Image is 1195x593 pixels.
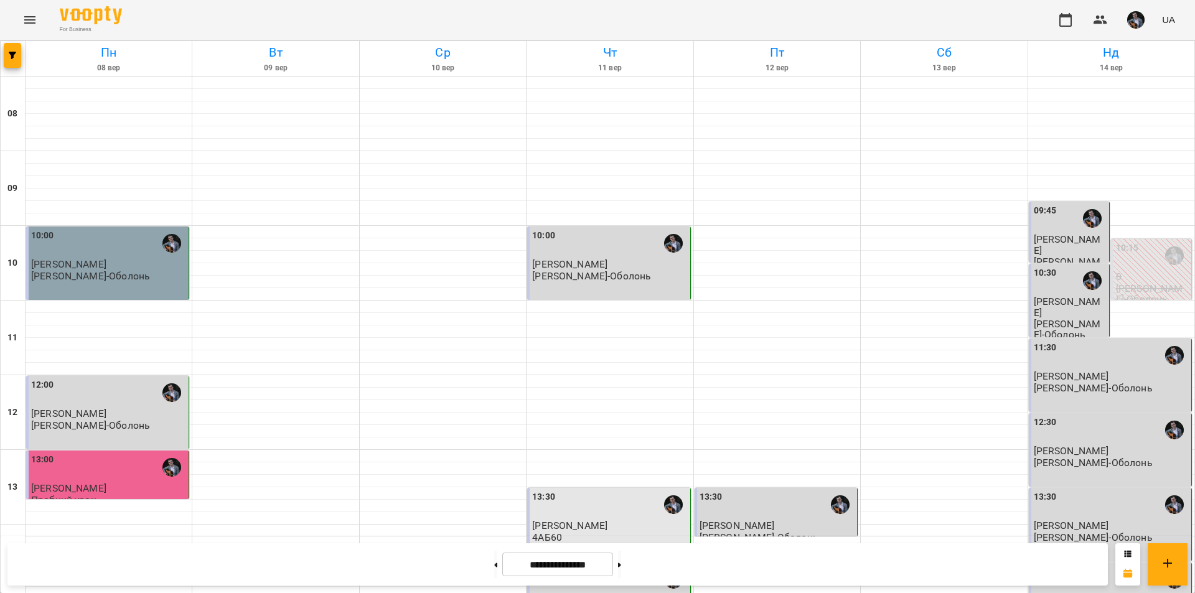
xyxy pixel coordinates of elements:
p: 4АБ60 [532,532,562,543]
p: 0 [1116,271,1189,282]
img: Олексій КОЧЕТОВ [162,458,181,477]
p: Пробний урок [31,495,96,505]
img: Voopty Logo [60,6,122,24]
img: Олексій КОЧЕТОВ [1083,271,1102,290]
h6: 11 [7,331,17,345]
label: 11:30 [1034,341,1057,355]
h6: 09 вер [194,62,357,74]
p: [PERSON_NAME]-Оболонь [31,271,150,281]
label: 13:30 [532,490,555,504]
img: Олексій КОЧЕТОВ [1083,209,1102,228]
img: Олексій КОЧЕТОВ [664,495,683,514]
span: [PERSON_NAME] [1034,370,1109,382]
h6: Сб [863,43,1025,62]
h6: 12 [7,406,17,419]
img: Олексій КОЧЕТОВ [664,234,683,253]
span: [PERSON_NAME] [1034,445,1109,457]
span: [PERSON_NAME] [1034,233,1101,256]
h6: Ср [362,43,524,62]
h6: 12 вер [696,62,858,74]
img: Олексій КОЧЕТОВ [162,234,181,253]
button: Menu [15,5,45,35]
img: Олексій КОЧЕТОВ [1165,495,1184,514]
span: [PERSON_NAME] [1034,296,1101,318]
span: [PERSON_NAME] [700,520,775,531]
h6: 08 [7,107,17,121]
label: 12:30 [1034,416,1057,429]
img: Олексій КОЧЕТОВ [1165,421,1184,439]
p: [PERSON_NAME]-Оболонь [1034,319,1107,340]
label: 13:00 [31,453,54,467]
label: 13:30 [1034,490,1057,504]
p: [PERSON_NAME]-Оболонь [1116,283,1189,305]
label: 10:15 [1116,241,1139,255]
label: 10:30 [1034,266,1057,280]
img: Олексій КОЧЕТОВ [162,383,181,402]
label: 10:00 [532,229,555,243]
h6: 08 вер [27,62,190,74]
button: UA [1157,8,1180,31]
span: [PERSON_NAME] [31,258,106,270]
p: [PERSON_NAME]-Оболонь [532,271,651,281]
p: [PERSON_NAME]-Оболонь [700,532,818,543]
h6: Пн [27,43,190,62]
span: [PERSON_NAME] [532,520,607,531]
h6: Пт [696,43,858,62]
label: 10:00 [31,229,54,243]
h6: Чт [528,43,691,62]
img: Олексій КОЧЕТОВ [831,495,850,514]
img: Олексій КОЧЕТОВ [1165,246,1184,265]
h6: 10 [7,256,17,270]
p: [PERSON_NAME]-Оболонь [1034,532,1153,543]
label: 12:00 [31,378,54,392]
span: [PERSON_NAME] [31,482,106,494]
p: [PERSON_NAME]-Оболонь [31,420,150,431]
span: [PERSON_NAME] [1034,520,1109,531]
p: [PERSON_NAME]-Оболонь [1034,256,1107,278]
img: Олексій КОЧЕТОВ [1165,346,1184,365]
p: [PERSON_NAME]-Оболонь [1034,383,1153,393]
span: [PERSON_NAME] [532,258,607,270]
h6: Нд [1030,43,1193,62]
h6: 10 вер [362,62,524,74]
h6: 09 [7,182,17,195]
h6: Вт [194,43,357,62]
h6: 11 вер [528,62,691,74]
h6: 14 вер [1030,62,1193,74]
h6: 13 [7,480,17,494]
span: For Business [60,26,122,34]
span: [PERSON_NAME] [31,408,106,419]
label: 13:30 [700,490,723,504]
span: UA [1162,13,1175,26]
p: [PERSON_NAME]-Оболонь [1034,457,1153,468]
h6: 13 вер [863,62,1025,74]
label: 09:45 [1034,204,1057,218]
img: d409717b2cc07cfe90b90e756120502c.jpg [1127,11,1145,29]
